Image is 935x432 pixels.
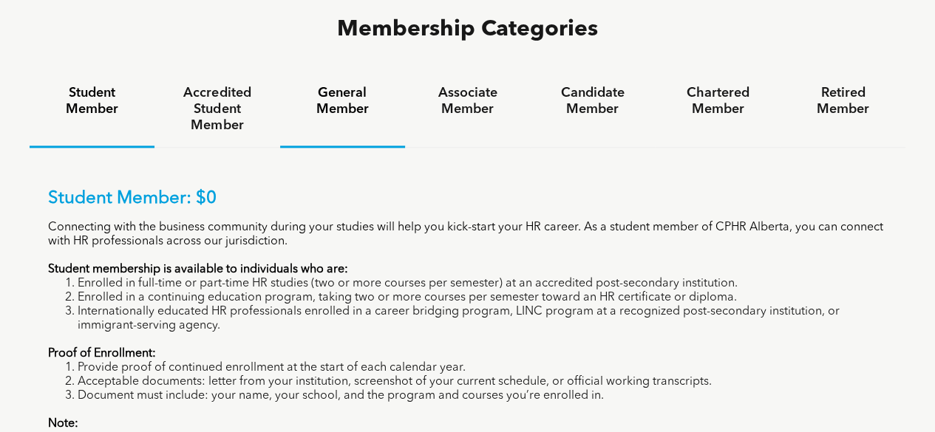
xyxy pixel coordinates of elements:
li: Enrolled in full-time or part-time HR studies (two or more courses per semester) at an accredited... [78,277,887,291]
p: Student Member: $0 [48,188,887,210]
strong: Proof of Enrollment: [48,348,156,360]
li: Document must include: your name, your school, and the program and courses you’re enrolled in. [78,389,887,403]
strong: Note: [48,418,78,430]
span: Membership Categories [337,18,598,41]
li: Provide proof of continued enrollment at the start of each calendar year. [78,361,887,375]
h4: Accredited Student Member [168,85,266,134]
li: Enrolled in a continuing education program, taking two or more courses per semester toward an HR ... [78,291,887,305]
li: Internationally educated HR professionals enrolled in a career bridging program, LINC program at ... [78,305,887,333]
strong: Student membership is available to individuals who are: [48,264,348,275]
h4: Associate Member [418,85,517,117]
h4: Chartered Member [668,85,766,117]
h4: General Member [293,85,392,117]
h4: Candidate Member [543,85,642,117]
li: Acceptable documents: letter from your institution, screenshot of your current schedule, or offic... [78,375,887,389]
h4: Student Member [43,85,141,117]
h4: Retired Member [794,85,892,117]
p: Connecting with the business community during your studies will help you kick-start your HR caree... [48,221,887,249]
